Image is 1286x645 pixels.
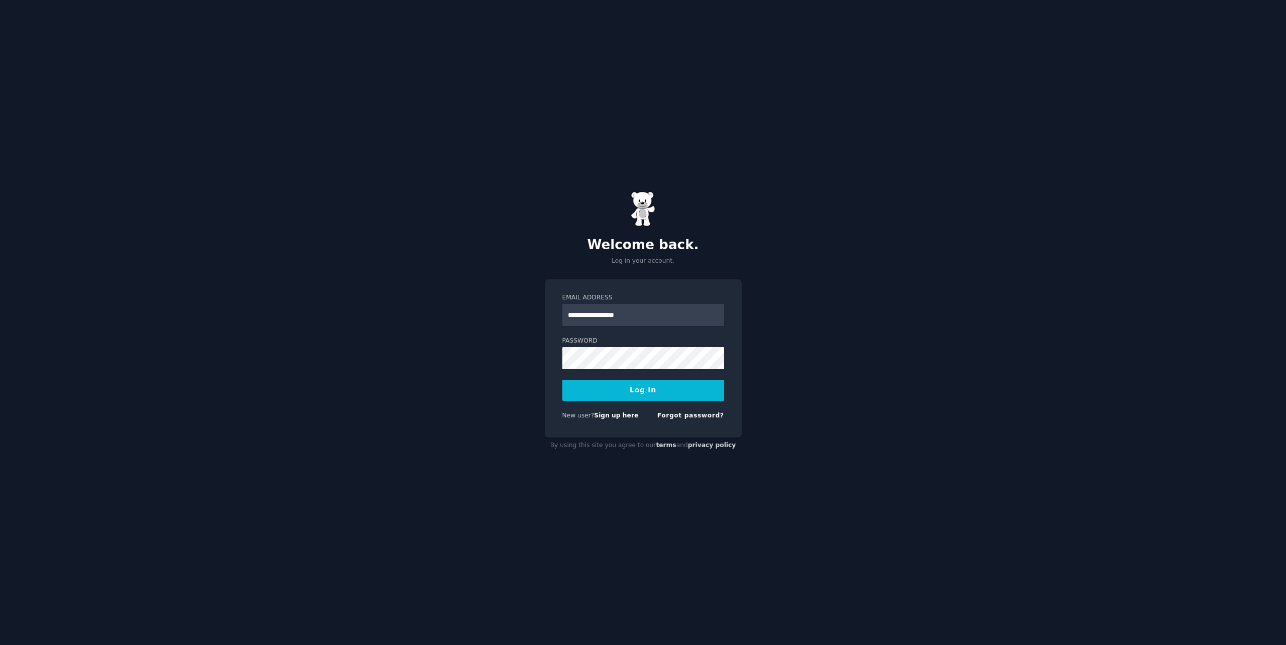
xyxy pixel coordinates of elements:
button: Log In [562,380,724,401]
label: Email Address [562,293,724,302]
p: Log in your account. [545,257,742,266]
div: By using this site you agree to our and [545,438,742,454]
h2: Welcome back. [545,237,742,253]
a: Sign up here [594,412,638,419]
label: Password [562,337,724,346]
a: privacy policy [688,442,736,449]
a: terms [656,442,676,449]
img: Gummy Bear [631,191,656,227]
a: Forgot password? [657,412,724,419]
span: New user? [562,412,595,419]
